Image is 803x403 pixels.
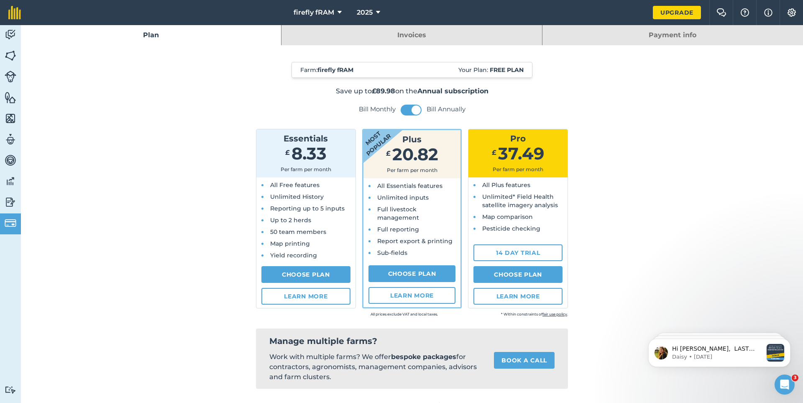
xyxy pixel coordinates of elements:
[792,375,798,381] span: 3
[740,8,750,17] img: A question mark icon
[377,249,407,257] span: Sub-fields
[402,134,422,144] span: Plus
[377,194,429,201] span: Unlimited inputs
[5,175,16,187] img: svg+xml;base64,PD94bWwgdmVyc2lvbj0iMS4wIiBlbmNvZGluZz0idXRmLTgiPz4KPCEtLSBHZW5lcmF0b3I6IEFkb2JlIE...
[764,8,772,18] img: svg+xml;base64,PHN2ZyB4bWxucz0iaHR0cDovL3d3dy53My5vcmcvMjAwMC9zdmciIHdpZHRoPSIxNyIgaGVpZ2h0PSIxNy...
[269,335,555,347] h2: Manage multiple farms?
[417,87,488,95] strong: Annual subscription
[21,25,281,45] a: Plan
[490,66,524,74] strong: Free plan
[386,149,391,157] span: £
[377,205,419,221] span: Full livestock management
[372,87,395,95] strong: £89.98
[377,182,442,190] span: All Essentials features
[492,149,496,157] span: £
[653,6,701,19] a: Upgrade
[281,166,331,172] span: Per farm per month
[542,312,567,316] a: fair use policy
[392,144,438,164] span: 20.82
[270,205,345,212] span: Reporting up to 5 inputs
[5,71,16,82] img: svg+xml;base64,PD94bWwgdmVyc2lvbj0iMS4wIiBlbmNvZGluZz0idXRmLTgiPz4KPCEtLSBHZW5lcmF0b3I6IEFkb2JlIE...
[482,225,540,232] span: Pesticide checking
[438,310,568,318] small: * Within constraints of .
[300,66,353,74] span: Farm :
[391,353,456,361] strong: bespoke packages
[458,66,524,74] span: Your Plan:
[357,8,373,18] span: 2025
[473,266,563,283] a: Choose Plan
[270,252,317,259] span: Yield recording
[636,322,803,380] iframe: Intercom notifications message
[359,105,396,113] label: Bill Monthly
[482,193,558,209] span: Unlimited* Field Health satellite imagery analysis
[270,193,324,200] span: Unlimited History
[5,196,16,208] img: svg+xml;base64,PD94bWwgdmVyc2lvbj0iMS4wIiBlbmNvZGluZz0idXRmLTgiPz4KPCEtLSBHZW5lcmF0b3I6IEFkb2JlIE...
[317,66,353,74] strong: firefly fRAM
[261,288,350,305] a: Learn more
[199,86,625,96] p: Save up to on the
[5,112,16,125] img: svg+xml;base64,PHN2ZyB4bWxucz0iaHR0cDovL3d3dy53My5vcmcvMjAwMC9zdmciIHdpZHRoPSI1NiIgaGVpZ2h0PSI2MC...
[269,352,481,382] p: Work with multiple farms? We offer for contractors, agronomists, management companies, advisors a...
[494,352,555,369] a: Book a call
[5,133,16,146] img: svg+xml;base64,PD94bWwgdmVyc2lvbj0iMS4wIiBlbmNvZGluZz0idXRmLTgiPz4KPCEtLSBHZW5lcmF0b3I6IEFkb2JlIE...
[292,143,327,164] span: 8.33
[294,8,334,18] span: firefly fRAM
[284,133,328,144] span: Essentials
[5,49,16,62] img: svg+xml;base64,PHN2ZyB4bWxucz0iaHR0cDovL3d3dy53My5vcmcvMjAwMC9zdmciIHdpZHRoPSI1NiIgaGVpZ2h0PSI2MC...
[510,133,526,144] span: Pro
[285,149,290,157] span: £
[775,375,795,395] iframe: Intercom live chat
[338,106,407,169] strong: Most popular
[270,181,320,189] span: All Free features
[427,105,465,113] label: Bill Annually
[5,217,16,229] img: svg+xml;base64,PD94bWwgdmVyc2lvbj0iMS4wIiBlbmNvZGluZz0idXRmLTgiPz4KPCEtLSBHZW5lcmF0b3I6IEFkb2JlIE...
[281,25,542,45] a: Invoices
[261,266,350,283] a: Choose Plan
[473,244,563,261] a: 14 day trial
[482,181,530,189] span: All Plus features
[5,91,16,104] img: svg+xml;base64,PHN2ZyB4bWxucz0iaHR0cDovL3d3dy53My5vcmcvMjAwMC9zdmciIHdpZHRoPSI1NiIgaGVpZ2h0PSI2MC...
[368,265,456,282] a: Choose Plan
[473,288,563,305] a: Learn more
[270,216,311,224] span: Up to 2 herds
[387,167,437,173] span: Per farm per month
[5,386,16,394] img: svg+xml;base64,PD94bWwgdmVyc2lvbj0iMS4wIiBlbmNvZGluZz0idXRmLTgiPz4KPCEtLSBHZW5lcmF0b3I6IEFkb2JlIE...
[493,166,543,172] span: Per farm per month
[270,228,326,236] span: 50 team members
[377,237,453,245] span: Report export & printing
[542,25,803,45] a: Payment info
[498,143,544,164] span: 37.49
[270,240,310,247] span: Map printing
[482,213,533,221] span: Map comparison
[716,8,726,17] img: Two speech bubbles overlapping with the left bubble in the forefront
[8,6,21,19] img: fieldmargin Logo
[308,310,438,318] small: All prices exclude VAT and local taxes.
[5,154,16,167] img: svg+xml;base64,PD94bWwgdmVyc2lvbj0iMS4wIiBlbmNvZGluZz0idXRmLTgiPz4KPCEtLSBHZW5lcmF0b3I6IEFkb2JlIE...
[787,8,797,17] img: A cog icon
[377,226,419,233] span: Full reporting
[5,28,16,41] img: svg+xml;base64,PD94bWwgdmVyc2lvbj0iMS4wIiBlbmNvZGluZz0idXRmLTgiPz4KPCEtLSBHZW5lcmF0b3I6IEFkb2JlIE...
[368,287,456,304] a: Learn more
